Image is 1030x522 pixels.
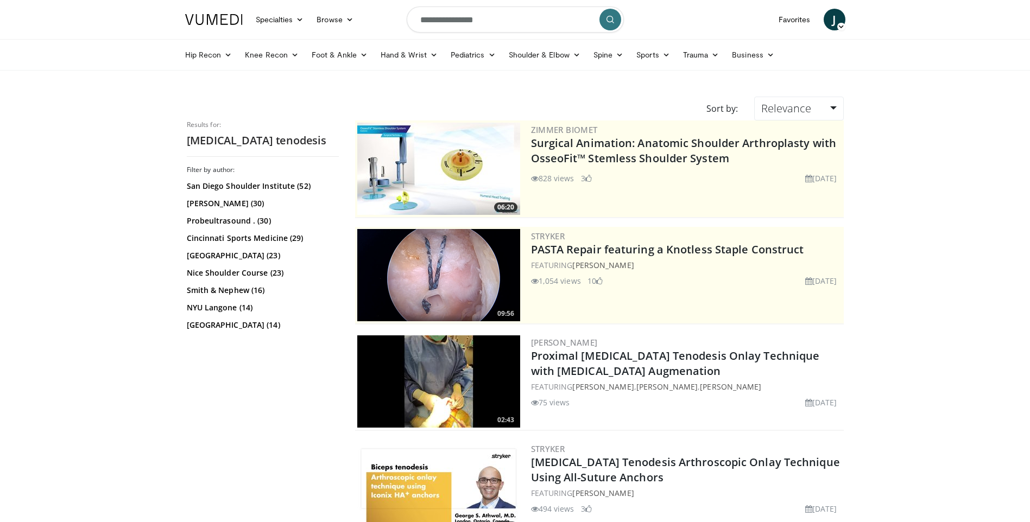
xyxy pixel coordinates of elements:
[587,275,603,287] li: 10
[677,44,726,66] a: Trauma
[581,503,592,514] li: 3
[357,123,520,215] img: 84e7f812-2061-4fff-86f6-cdff29f66ef4.300x170_q85_crop-smart_upscale.jpg
[494,415,517,425] span: 02:43
[587,44,630,66] a: Spine
[531,337,598,348] a: [PERSON_NAME]
[805,173,837,184] li: [DATE]
[572,381,634,392] a: [PERSON_NAME]
[357,335,520,428] a: 02:43
[305,44,374,66] a: Foot & Ankle
[761,101,811,116] span: Relevance
[531,231,565,241] a: Stryker
[531,443,565,454] a: Stryker
[310,9,360,30] a: Browse
[494,309,517,319] span: 09:56
[772,9,817,30] a: Favorites
[187,133,339,148] h2: [MEDICAL_DATA] tenodesis
[187,215,336,226] a: Probeultrasound . (30)
[357,229,520,321] a: 09:56
[249,9,311,30] a: Specialties
[185,14,243,25] img: VuMedi Logo
[572,260,634,270] a: [PERSON_NAME]
[531,173,574,184] li: 828 views
[357,229,520,321] img: 84acc7eb-cb93-455a-a344-5c35427a46c1.png.300x170_q85_crop-smart_upscale.png
[187,302,336,313] a: NYU Langone (14)
[725,44,781,66] a: Business
[531,136,837,165] a: Surgical Animation: Anatomic Shoulder Arthroplasty with OsseoFit™ Stemless Shoulder System
[187,250,336,261] a: [GEOGRAPHIC_DATA] (23)
[581,173,592,184] li: 3
[754,97,843,120] a: Relevance
[187,285,336,296] a: Smith & Nephew (16)
[444,44,502,66] a: Pediatrics
[531,124,598,135] a: Zimmer Biomet
[531,455,840,485] a: [MEDICAL_DATA] Tenodesis Arthroscopic Onlay Technique Using All-Suture Anchors
[187,120,339,129] p: Results for:
[187,165,339,174] h3: Filter by author:
[531,381,842,392] div: FEATURING , ,
[179,44,239,66] a: Hip Recon
[531,503,574,514] li: 494 views
[698,97,746,120] div: Sort by:
[531,348,820,378] a: Proximal [MEDICAL_DATA] Tenodesis Onlay Technique with [MEDICAL_DATA] Augmenation
[374,44,444,66] a: Hand & Wrist
[700,381,761,392] a: [PERSON_NAME]
[531,397,570,408] li: 75 views
[531,487,842,499] div: FEATURING
[531,242,804,257] a: PASTA Repair featuring a Knotless Staple Construct
[824,9,845,30] a: J
[636,381,698,392] a: [PERSON_NAME]
[238,44,305,66] a: Knee Recon
[494,202,517,212] span: 06:20
[187,233,336,244] a: Cincinnati Sports Medicine (29)
[187,181,336,192] a: San Diego Shoulder Institute (52)
[572,488,634,498] a: [PERSON_NAME]
[531,275,581,287] li: 1,054 views
[531,259,842,271] div: FEATURING
[187,268,336,278] a: Nice Shoulder Course (23)
[502,44,587,66] a: Shoulder & Elbow
[407,7,624,33] input: Search topics, interventions
[805,397,837,408] li: [DATE]
[630,44,677,66] a: Sports
[805,275,837,287] li: [DATE]
[187,320,336,330] a: [GEOGRAPHIC_DATA] (14)
[357,123,520,215] a: 06:20
[187,198,336,209] a: [PERSON_NAME] (30)
[357,335,520,428] img: 30578dc9-b896-47af-b551-de0bfe8d1bc1.300x170_q85_crop-smart_upscale.jpg
[805,503,837,514] li: [DATE]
